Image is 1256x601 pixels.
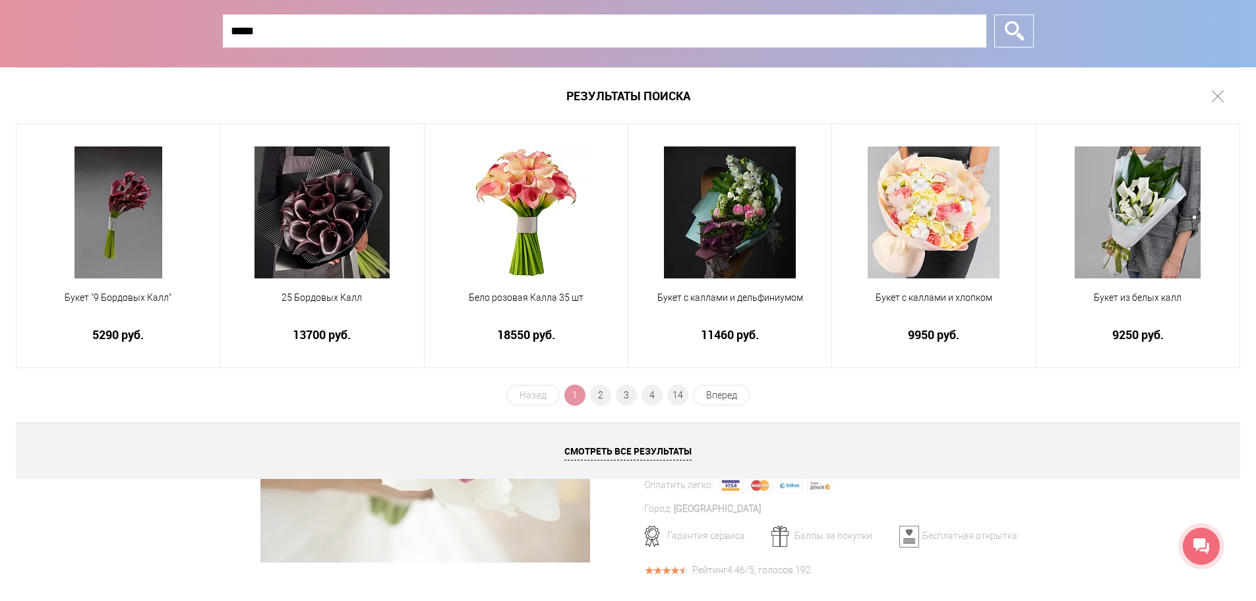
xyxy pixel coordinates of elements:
[868,146,1000,278] img: Букет с каллами и хлопком
[841,328,1027,342] a: 9950 руб.
[506,385,560,406] span: Назад
[564,385,585,406] span: 1
[16,67,1240,124] h1: Результаты поиска
[75,146,162,278] img: Букет "9 Бордовых Калл"
[637,328,823,342] a: 11460 руб.
[693,385,750,406] a: Вперед
[664,146,796,278] img: Букет с каллами и дельфиниумом
[564,445,692,460] span: Смотреть все результаты
[460,146,592,278] img: Бело розовая Калла 35 шт
[25,328,211,342] a: 5290 руб.
[667,385,688,406] a: 14
[433,291,619,320] a: Бело розовая Калла 35 шт
[433,328,619,342] a: 18550 руб.
[637,291,823,320] a: Букет с каллами и дельфиниумом
[25,291,211,305] span: Букет "9 Бордовых Калл"
[1045,291,1231,320] a: Букет из белых калл
[25,291,211,320] a: Букет "9 Бордовых Калл"
[841,291,1027,320] a: Букет с каллами и хлопком
[229,291,415,305] span: 25 Бордовых Калл
[254,146,390,278] img: 25 Бордовых Калл
[1045,328,1231,342] a: 9250 руб.
[642,385,663,406] a: 4
[590,385,611,406] a: 2
[616,385,637,406] a: 3
[841,291,1027,305] span: Букет с каллами и хлопком
[229,291,415,320] a: 25 Бордовых Калл
[229,328,415,342] a: 13700 руб.
[637,291,823,305] span: Букет с каллами и дельфиниумом
[1045,291,1231,305] span: Букет из белых калл
[433,291,619,305] span: Бело розовая Калла 35 шт
[16,422,1240,479] a: Смотреть все результаты
[1075,146,1201,278] img: Букет из белых калл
